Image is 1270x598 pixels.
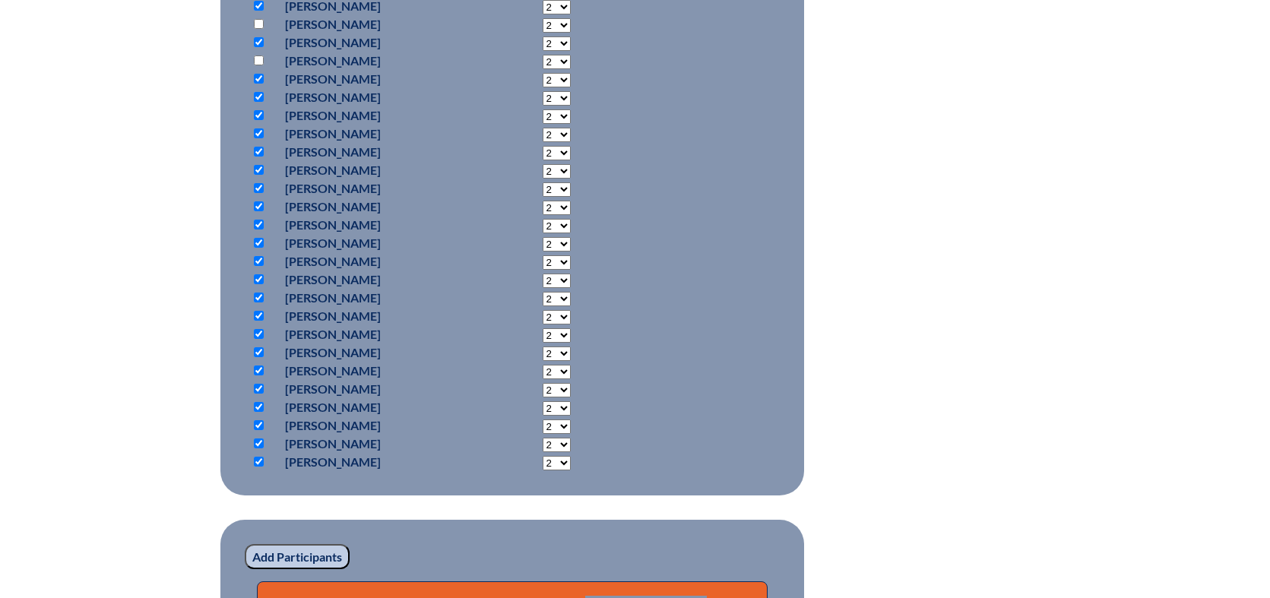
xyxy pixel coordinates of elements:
[285,271,486,289] p: [PERSON_NAME]
[285,380,486,398] p: [PERSON_NAME]
[285,325,486,343] p: [PERSON_NAME]
[285,398,486,416] p: [PERSON_NAME]
[285,252,486,271] p: [PERSON_NAME]
[285,179,486,198] p: [PERSON_NAME]
[285,307,486,325] p: [PERSON_NAME]
[285,15,486,33] p: [PERSON_NAME]
[285,88,486,106] p: [PERSON_NAME]
[285,216,486,234] p: [PERSON_NAME]
[285,161,486,179] p: [PERSON_NAME]
[285,125,486,143] p: [PERSON_NAME]
[285,362,486,380] p: [PERSON_NAME]
[285,198,486,216] p: [PERSON_NAME]
[285,52,486,70] p: [PERSON_NAME]
[285,416,486,435] p: [PERSON_NAME]
[245,544,350,570] input: Add Participants
[285,343,486,362] p: [PERSON_NAME]
[285,289,486,307] p: [PERSON_NAME]
[285,234,486,252] p: [PERSON_NAME]
[285,453,486,471] p: [PERSON_NAME]
[285,143,486,161] p: [PERSON_NAME]
[285,435,486,453] p: [PERSON_NAME]
[285,70,486,88] p: [PERSON_NAME]
[285,33,486,52] p: [PERSON_NAME]
[285,106,486,125] p: [PERSON_NAME]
